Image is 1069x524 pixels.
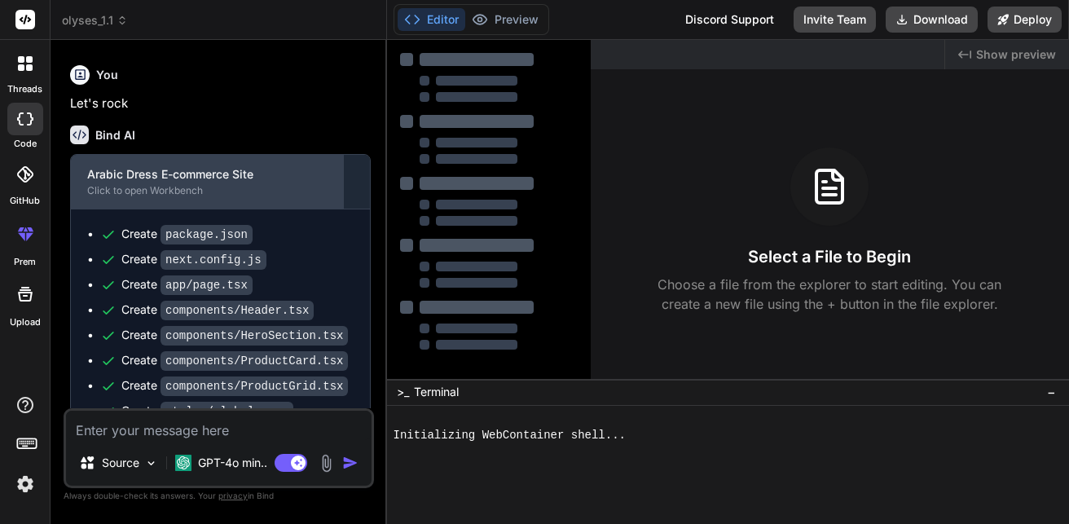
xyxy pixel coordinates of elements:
[1044,379,1059,405] button: −
[70,95,371,113] p: Let's rock
[71,155,343,209] button: Arabic Dress E-commerce SiteClick to open Workbench
[394,428,626,443] span: Initializing WebContainer shell...
[121,251,266,268] div: Create
[121,352,348,369] div: Create
[121,403,293,420] div: Create
[10,315,41,329] label: Upload
[87,184,327,197] div: Click to open Workbench
[647,275,1012,314] p: Choose a file from the explorer to start editing. You can create a new file using the + button in...
[10,194,40,208] label: GitHub
[144,456,158,470] img: Pick Models
[102,455,139,471] p: Source
[794,7,876,33] button: Invite Team
[14,255,36,269] label: prem
[317,454,336,473] img: attachment
[121,377,348,394] div: Create
[161,351,348,371] code: components/ProductCard.tsx
[121,302,314,319] div: Create
[161,225,253,244] code: package.json
[198,455,267,471] p: GPT-4o min..
[87,166,327,183] div: Arabic Dress E-commerce Site
[397,384,409,400] span: >_
[64,488,374,504] p: Always double-check its answers. Your in Bind
[988,7,1062,33] button: Deploy
[161,301,314,320] code: components/Header.tsx
[121,276,253,293] div: Create
[976,46,1056,63] span: Show preview
[161,250,266,270] code: next.config.js
[95,127,135,143] h6: Bind AI
[121,226,253,243] div: Create
[175,455,191,471] img: GPT-4o mini
[675,7,784,33] div: Discord Support
[161,376,348,396] code: components/ProductGrid.tsx
[161,275,253,295] code: app/page.tsx
[7,82,42,96] label: threads
[465,8,545,31] button: Preview
[398,8,465,31] button: Editor
[342,455,359,471] img: icon
[14,137,37,151] label: code
[414,384,459,400] span: Terminal
[62,12,128,29] span: olyses_1.1
[161,402,293,421] code: styles/globals.css
[11,470,39,498] img: settings
[1047,384,1056,400] span: −
[886,7,978,33] button: Download
[96,67,118,83] h6: You
[121,327,348,344] div: Create
[218,491,248,500] span: privacy
[748,245,911,268] h3: Select a File to Begin
[161,326,348,346] code: components/HeroSection.tsx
